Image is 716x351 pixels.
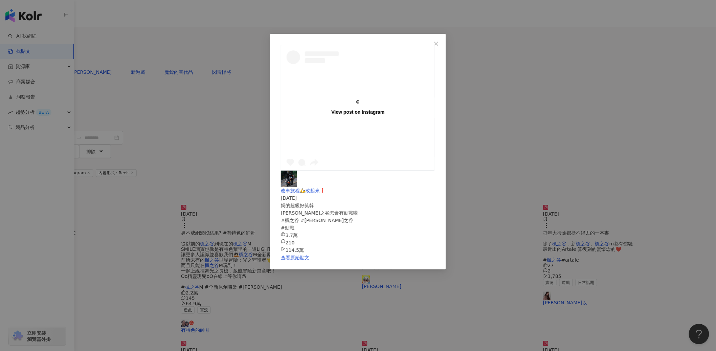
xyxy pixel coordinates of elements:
span: close [433,41,439,46]
div: 媽的超級好笑幹 [PERSON_NAME]之谷怎會有勁戰啦 #楓之谷 #[PERSON_NAME]之谷 #勁戰 [281,202,435,232]
img: KOL Avatar [281,171,297,187]
div: 114.5萬 [281,246,435,254]
a: KOL Avatar改車旅程🛵改起來❗️ [281,171,435,193]
a: View post on Instagram [281,45,435,170]
div: [DATE] [281,194,435,202]
div: View post on Instagram [332,109,385,115]
div: 210 [281,239,435,246]
div: 3.7萬 [281,232,435,239]
a: 查看原始貼文 [281,255,309,260]
span: 改車旅程🛵改起來❗️ [281,188,326,193]
button: Close [429,37,443,50]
